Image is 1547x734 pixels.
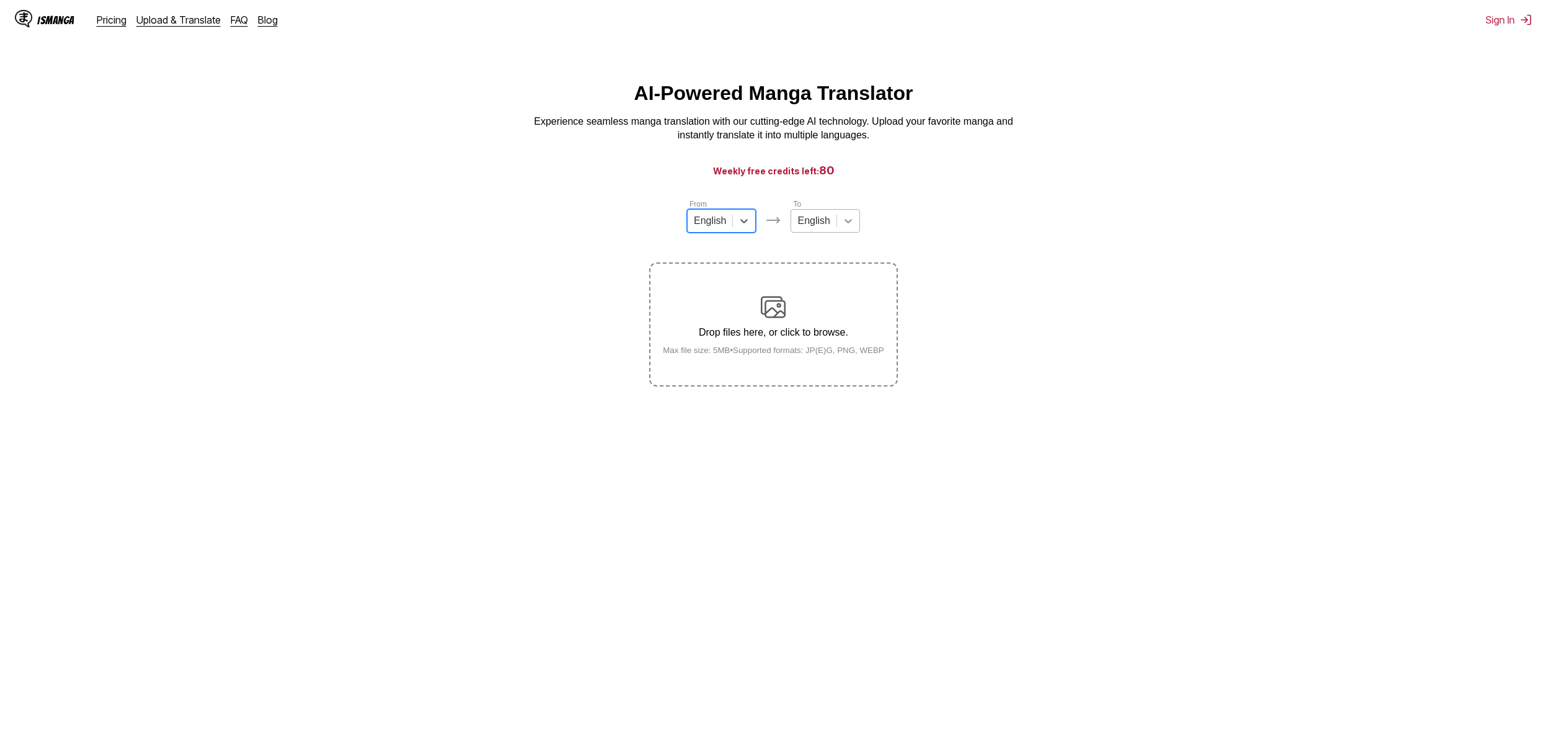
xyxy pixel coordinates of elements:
p: Experience seamless manga translation with our cutting-edge AI technology. Upload your favorite m... [526,115,1022,143]
label: From [689,200,707,208]
label: To [793,200,801,208]
img: Sign out [1520,14,1532,26]
div: IsManga [37,14,74,26]
h3: Weekly free credits left: [30,163,1517,178]
button: Sign In [1486,14,1532,26]
img: IsManga Logo [15,10,32,27]
h1: AI-Powered Manga Translator [634,82,913,105]
a: Upload & Translate [136,14,221,26]
p: Drop files here, or click to browse. [653,327,894,338]
img: Languages icon [766,213,781,228]
a: Pricing [97,14,126,26]
span: 80 [819,164,835,177]
small: Max file size: 5MB • Supported formats: JP(E)G, PNG, WEBP [653,346,894,355]
a: IsManga LogoIsManga [15,10,97,30]
a: Blog [258,14,278,26]
a: FAQ [231,14,248,26]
